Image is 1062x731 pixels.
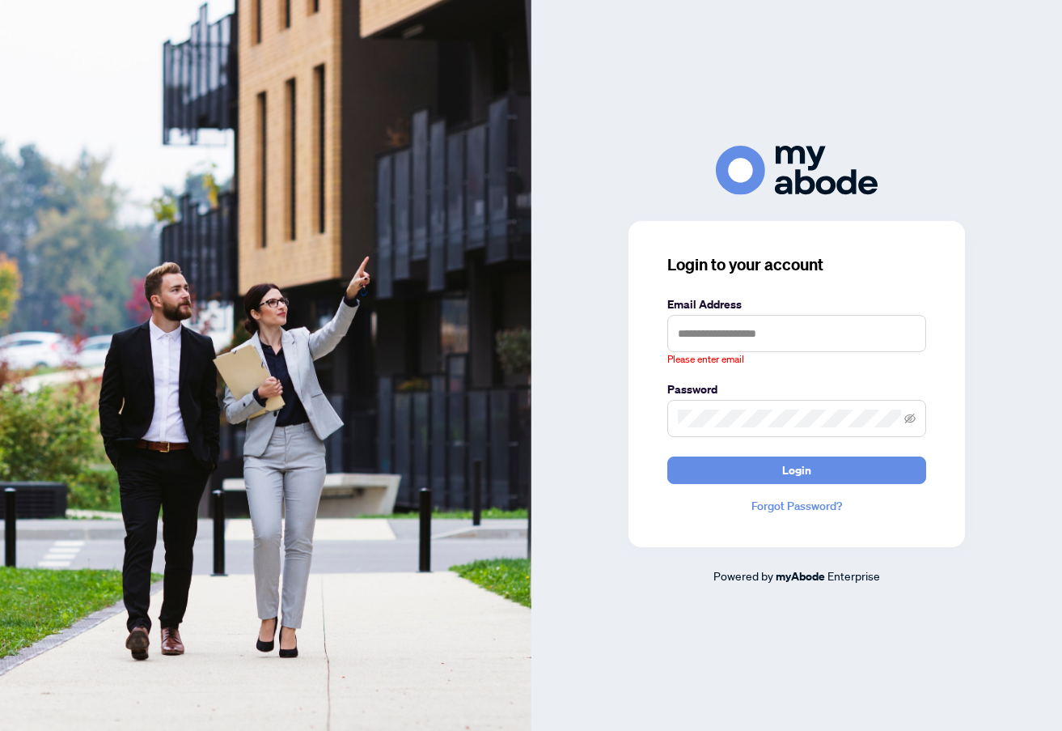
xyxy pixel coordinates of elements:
img: ma-logo [716,146,878,195]
a: Forgot Password? [667,497,926,515]
span: Enterprise [827,568,880,583]
span: Powered by [713,568,773,583]
span: eye-invisible [904,413,916,424]
a: myAbode [776,567,825,585]
span: Login [782,457,811,483]
label: Password [667,380,926,398]
span: Please enter email [667,352,744,368]
button: Login [667,457,926,484]
h3: Login to your account [667,253,926,276]
label: Email Address [667,295,926,313]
